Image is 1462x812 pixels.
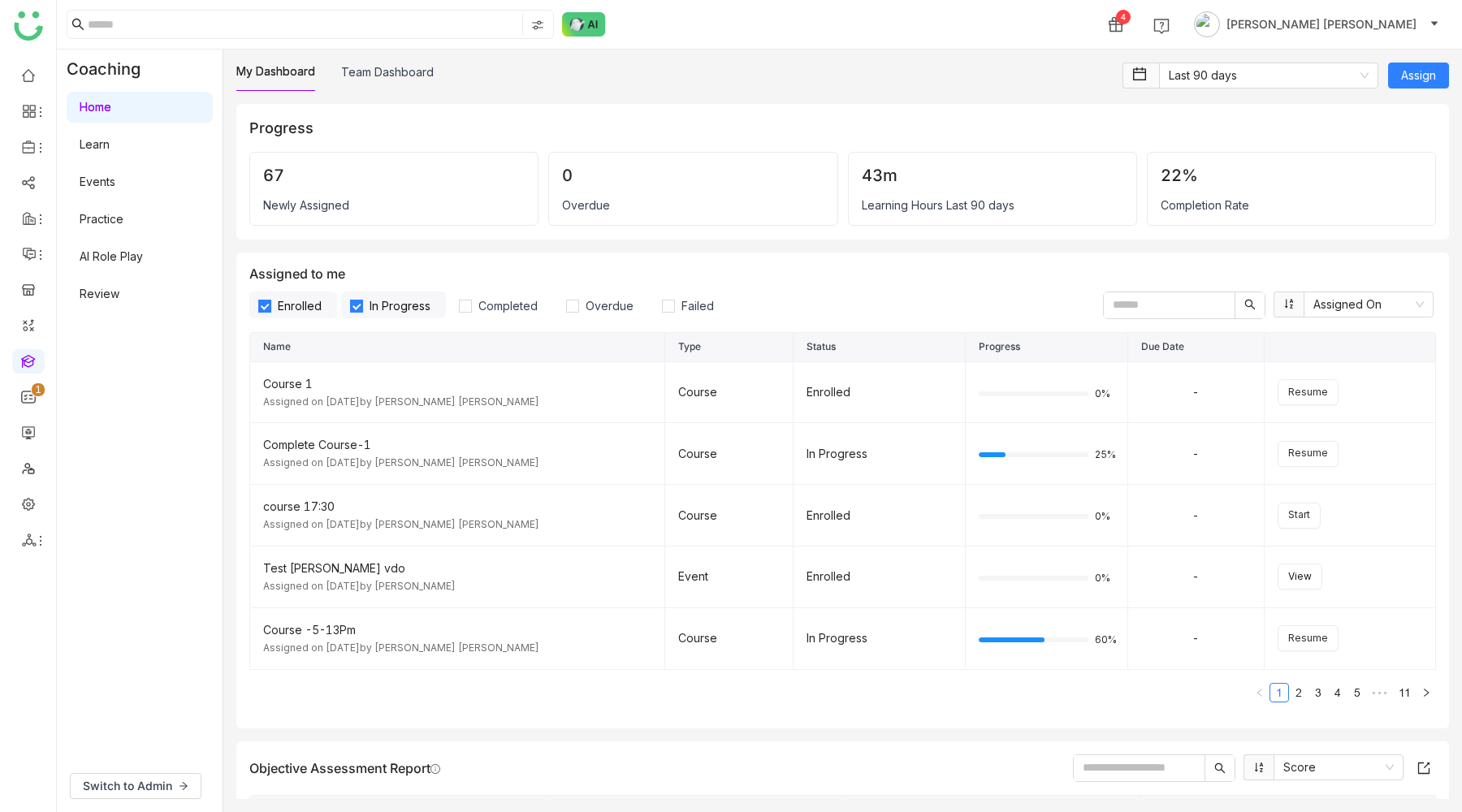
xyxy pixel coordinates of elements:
[562,198,824,212] div: Overdue
[678,629,780,647] div: Course
[1226,15,1417,33] span: [PERSON_NAME] [PERSON_NAME]
[665,333,794,362] th: Type
[1288,385,1328,400] span: Resume
[1128,485,1265,546] td: -
[250,333,665,362] th: Name
[263,621,651,639] div: Course -5-13Pm
[1278,379,1339,405] button: Resume
[562,166,824,185] div: 0
[531,19,544,32] img: search-type.svg
[807,507,951,525] div: Enrolled
[341,65,434,79] a: Team Dashboard
[263,517,651,533] div: Assigned on [DATE] by [PERSON_NAME] [PERSON_NAME]
[1288,631,1328,646] span: Resume
[1128,608,1265,670] td: -
[1128,333,1265,362] th: Due Date
[263,375,651,393] div: Course 1
[1095,389,1114,399] span: 0%
[562,12,606,37] img: ask-buddy-normal.svg
[1308,683,1328,702] li: 3
[862,166,1123,185] div: 43m
[236,64,315,78] a: My Dashboard
[794,333,965,362] th: Status
[675,299,720,313] span: Failed
[263,166,525,185] div: 67
[1394,684,1416,702] a: 11
[1161,166,1422,185] div: 22%
[1278,503,1321,529] button: Start
[807,383,951,401] div: Enrolled
[966,333,1128,362] th: Progress
[1128,546,1265,608] td: -
[1095,635,1114,645] span: 60%
[57,50,165,89] div: Coaching
[1309,684,1327,702] a: 3
[1191,11,1443,37] button: [PERSON_NAME] [PERSON_NAME]
[1278,441,1339,467] button: Resume
[1128,423,1265,485] td: -
[678,445,780,463] div: Course
[1250,683,1270,702] button: Previous Page
[1329,684,1347,702] a: 4
[1367,683,1393,702] span: •••
[1095,512,1114,521] span: 0%
[263,436,651,454] div: Complete Course-1
[472,299,544,313] span: Completed
[14,11,43,41] img: logo
[1128,362,1265,424] td: -
[678,507,780,525] div: Course
[579,299,640,313] span: Overdue
[249,266,1436,319] div: Assigned to me
[1348,684,1366,702] a: 5
[807,568,951,585] div: Enrolled
[1270,684,1288,702] a: 1
[271,299,328,313] span: Enrolled
[1095,573,1114,583] span: 0%
[70,773,201,799] button: Switch to Admin
[1401,67,1436,84] span: Assign
[363,299,437,313] span: In Progress
[1347,683,1367,702] li: 5
[80,100,111,114] a: Home
[807,445,951,463] div: In Progress
[1388,63,1449,89] button: Assign
[1270,683,1289,702] li: 1
[1278,564,1322,590] button: View
[32,383,45,396] nz-badge-sup: 1
[80,287,119,300] a: Review
[263,198,525,212] div: Newly Assigned
[1288,569,1312,585] span: View
[83,777,172,795] span: Switch to Admin
[1393,683,1417,702] li: 11
[80,249,143,263] a: AI Role Play
[263,559,651,577] div: Test [PERSON_NAME] vdo
[1288,508,1310,523] span: Start
[862,198,1123,212] div: Learning Hours Last 90 days
[1278,625,1339,651] button: Resume
[263,641,651,656] div: Assigned on [DATE] by [PERSON_NAME] [PERSON_NAME]
[1367,683,1393,702] li: Next 5 Pages
[249,117,1436,139] div: Progress
[1288,446,1328,461] span: Resume
[1283,755,1394,780] nz-select-item: Score
[35,382,41,398] p: 1
[1169,63,1369,88] nz-select-item: Last 90 days
[80,137,110,151] a: Learn
[1194,11,1220,37] img: avatar
[249,760,440,776] div: Objective Assessment Report
[1153,18,1170,34] img: help.svg
[263,395,651,410] div: Assigned on [DATE] by [PERSON_NAME] [PERSON_NAME]
[263,456,651,471] div: Assigned on [DATE] by [PERSON_NAME] [PERSON_NAME]
[263,579,651,594] div: Assigned on [DATE] by [PERSON_NAME]
[263,498,651,516] div: course 17:30
[678,568,780,585] div: Event
[807,629,951,647] div: In Progress
[1417,683,1436,702] button: Next Page
[678,383,780,401] div: Course
[1161,198,1422,212] div: Completion Rate
[1313,292,1424,317] nz-select-item: Assigned On
[80,175,115,188] a: Events
[1289,683,1308,702] li: 2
